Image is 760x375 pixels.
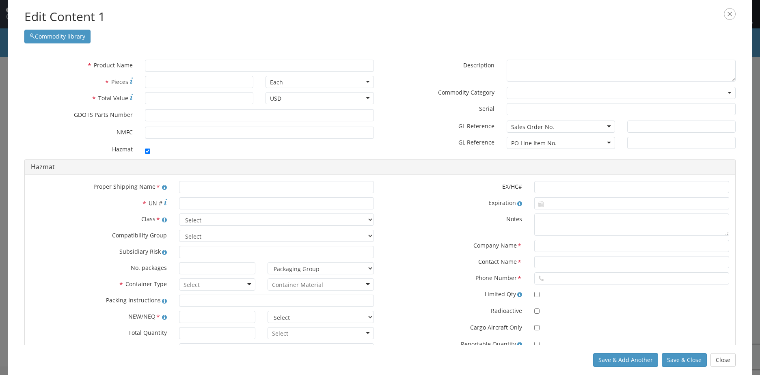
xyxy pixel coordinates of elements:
label: Company Name [380,240,528,251]
label: Proper Shipping Name [25,181,173,192]
span: GL Reference [458,122,494,130]
label: EX/HC# [380,181,528,191]
span: Description [463,61,494,69]
button: Save & Close [662,353,707,367]
span: GL Reference [458,138,494,146]
div: USD [270,95,281,103]
span: Total Value [98,94,128,102]
label: Compatibility Group [25,230,173,239]
label: Reportable Quantity [380,338,528,348]
label: Class [25,213,173,224]
input: Container Material [272,281,323,289]
div: Sales Order No. [511,123,554,131]
label: Radioactive [380,305,528,315]
span: Container Type [125,280,167,288]
div: PO Line Item No. [511,139,557,147]
span: Hazmat [112,145,133,153]
span: Commodity Category [438,88,494,96]
label: Contact Name [380,256,528,267]
label: No. packages [25,262,173,272]
span: Serial [479,105,494,112]
span: NMFC [117,128,133,136]
h2: Edit Content 1 [24,8,736,26]
span: GDOTS Parts Number [74,111,133,119]
input: Select [184,281,201,289]
label: Limited Qty [380,289,528,298]
a: Hazmat [31,162,55,171]
label: Subsidiary Risk [25,246,173,256]
label: Packing Instructions [25,295,173,304]
button: Save & Add Another [593,353,658,367]
input: Select [272,330,289,338]
span: Pieces [111,78,128,86]
span: UN # [149,199,162,207]
label: Phone Number [380,272,528,283]
label: NEW/NEQ [25,311,173,322]
button: Close [710,353,736,367]
label: Cargo Aircraft Only [380,322,528,332]
label: Expiration [380,197,528,207]
label: Notes [380,213,528,223]
button: Commodity library [24,30,91,43]
span: Product Name [94,61,133,69]
span: Total Quantity [128,329,167,336]
div: Each [270,78,283,86]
